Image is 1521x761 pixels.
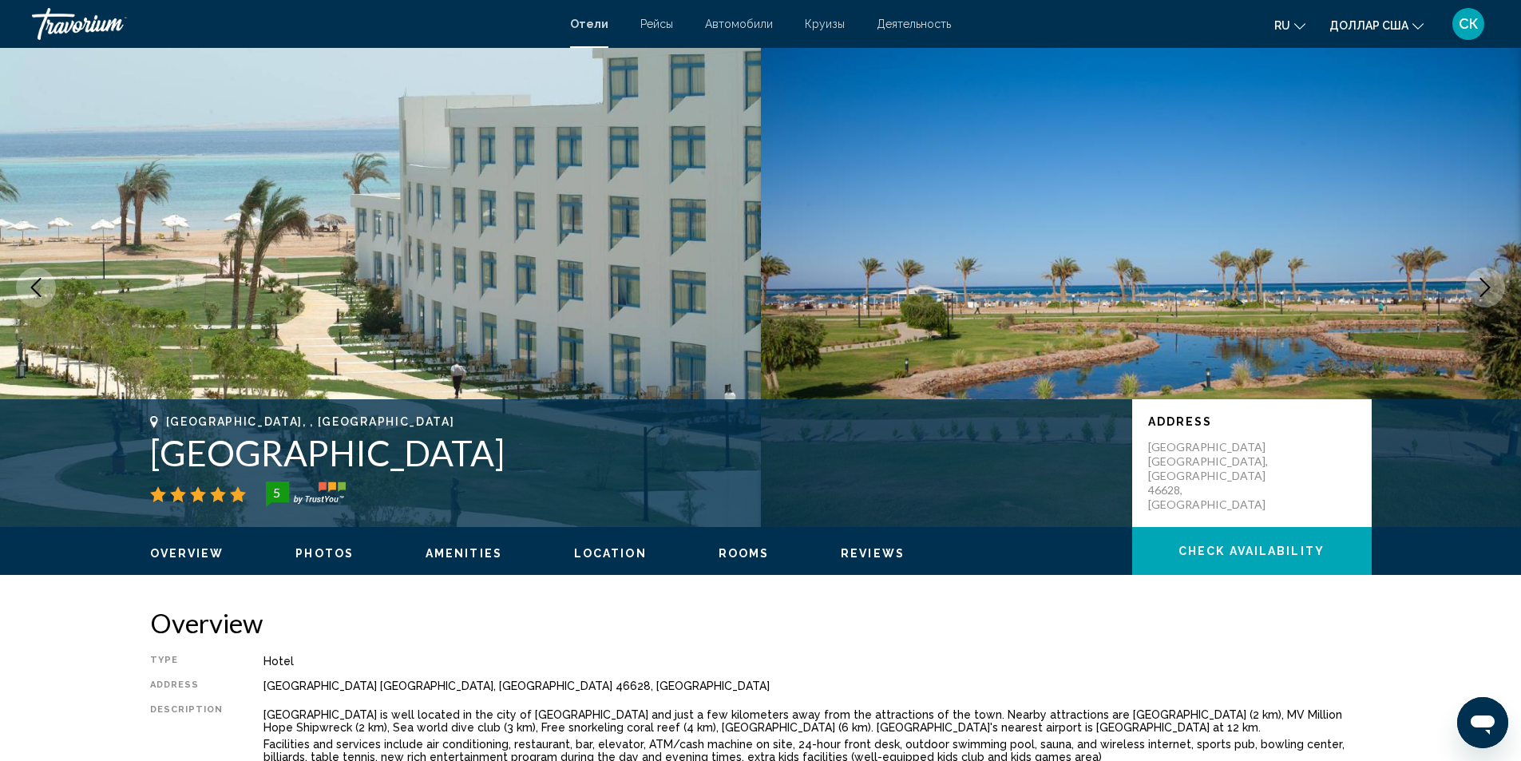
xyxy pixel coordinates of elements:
img: trustyou-badge-hor.svg [266,482,346,507]
a: Деятельность [877,18,951,30]
font: СК [1459,15,1479,32]
div: 5 [261,483,293,502]
font: доллар США [1329,19,1408,32]
button: Check Availability [1132,527,1372,575]
span: Amenities [426,547,502,560]
font: ru [1274,19,1290,32]
a: Автомобили [705,18,773,30]
button: Next image [1465,268,1505,307]
button: Reviews [841,546,905,561]
span: Photos [295,547,354,560]
span: Location [574,547,647,560]
a: Круизы [805,18,845,30]
span: Check Availability [1178,545,1325,558]
a: Рейсы [640,18,673,30]
div: Address [150,680,224,692]
p: [GEOGRAPHIC_DATA] [GEOGRAPHIC_DATA], [GEOGRAPHIC_DATA] 46628, [GEOGRAPHIC_DATA] [1148,440,1276,512]
div: [GEOGRAPHIC_DATA] [GEOGRAPHIC_DATA], [GEOGRAPHIC_DATA] 46628, [GEOGRAPHIC_DATA] [263,680,1372,692]
button: Amenities [426,546,502,561]
button: Overview [150,546,224,561]
span: [GEOGRAPHIC_DATA], , [GEOGRAPHIC_DATA] [166,415,455,428]
span: Rooms [719,547,770,560]
span: Reviews [841,547,905,560]
button: Previous image [16,268,56,307]
a: Отели [570,18,608,30]
button: Location [574,546,647,561]
div: Type [150,655,224,668]
p: Address [1148,415,1356,428]
a: Травориум [32,8,554,40]
iframe: Кнопка запуска окна обмена сообщениями [1457,697,1508,748]
p: [GEOGRAPHIC_DATA] is well located in the city of [GEOGRAPHIC_DATA] and just a few kilometers away... [263,708,1372,734]
button: Меню пользователя [1448,7,1489,41]
button: Photos [295,546,354,561]
h2: Overview [150,607,1372,639]
h1: [GEOGRAPHIC_DATA] [150,432,1116,474]
span: Overview [150,547,224,560]
button: Изменить валюту [1329,14,1424,37]
button: Изменить язык [1274,14,1305,37]
button: Rooms [719,546,770,561]
div: Hotel [263,655,1372,668]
